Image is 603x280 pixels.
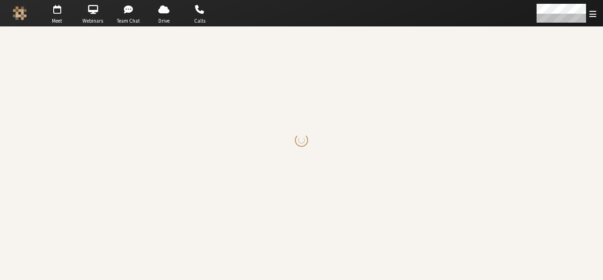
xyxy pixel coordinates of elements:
span: Team Chat [112,17,145,25]
img: Iotum [13,6,27,20]
span: Calls [183,17,216,25]
span: Drive [147,17,180,25]
span: Meet [41,17,73,25]
span: Webinars [76,17,109,25]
